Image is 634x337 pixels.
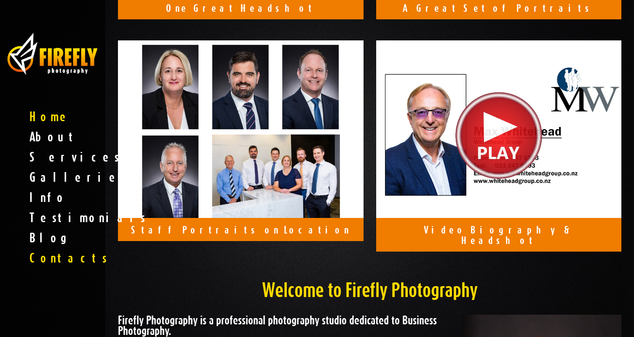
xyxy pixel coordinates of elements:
[6,32,99,76] img: business photography
[376,34,622,252] a: Video Biography and Headshot (Medium)Video Biography & Headshot
[376,40,622,224] img: Video Biography and Headshot (Medium)
[385,3,613,13] h4: A Great Set of Portraits
[118,40,364,224] img: Staff Portraits on Location (Medium)
[118,34,364,241] a: Staff Portraits on Location (Medium)Staff Portraits on Location
[118,315,449,336] h1: Firefly Photography is a professional photography studio dedicated to Business Photography.
[385,224,613,245] h4: Video Biography & Headshot
[126,224,355,235] h4: Staff Portraits on Location
[126,3,355,13] h4: One Great Headshot
[262,278,478,301] span: Welcome to Firefly Photography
